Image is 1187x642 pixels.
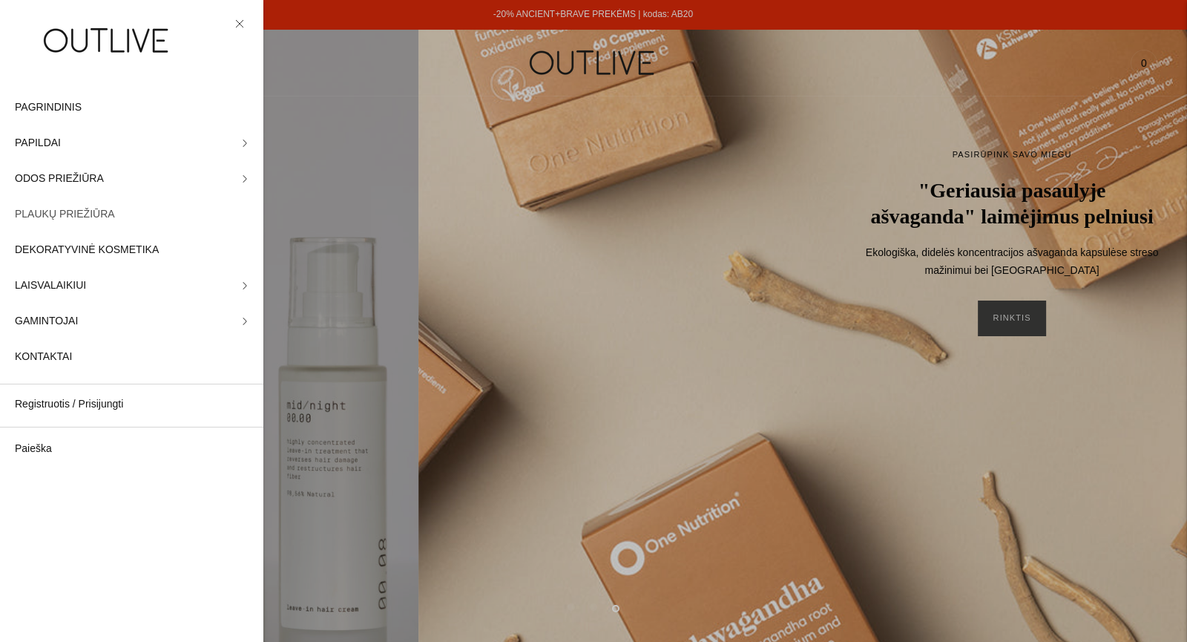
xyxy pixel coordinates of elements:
[15,170,104,188] span: ODOS PRIEŽIŪRA
[15,277,86,295] span: LAISVALAIKIUI
[15,206,115,223] span: PLAUKŲ PRIEŽIŪRA
[15,241,159,259] span: DEKORATYVINĖ KOSMETIKA
[15,312,78,330] span: GAMINTOJAI
[15,134,61,152] span: PAPILDAI
[15,99,82,117] span: PAGRINDINIS
[15,348,72,366] span: KONTAKTAI
[15,15,200,66] img: OUTLIVE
